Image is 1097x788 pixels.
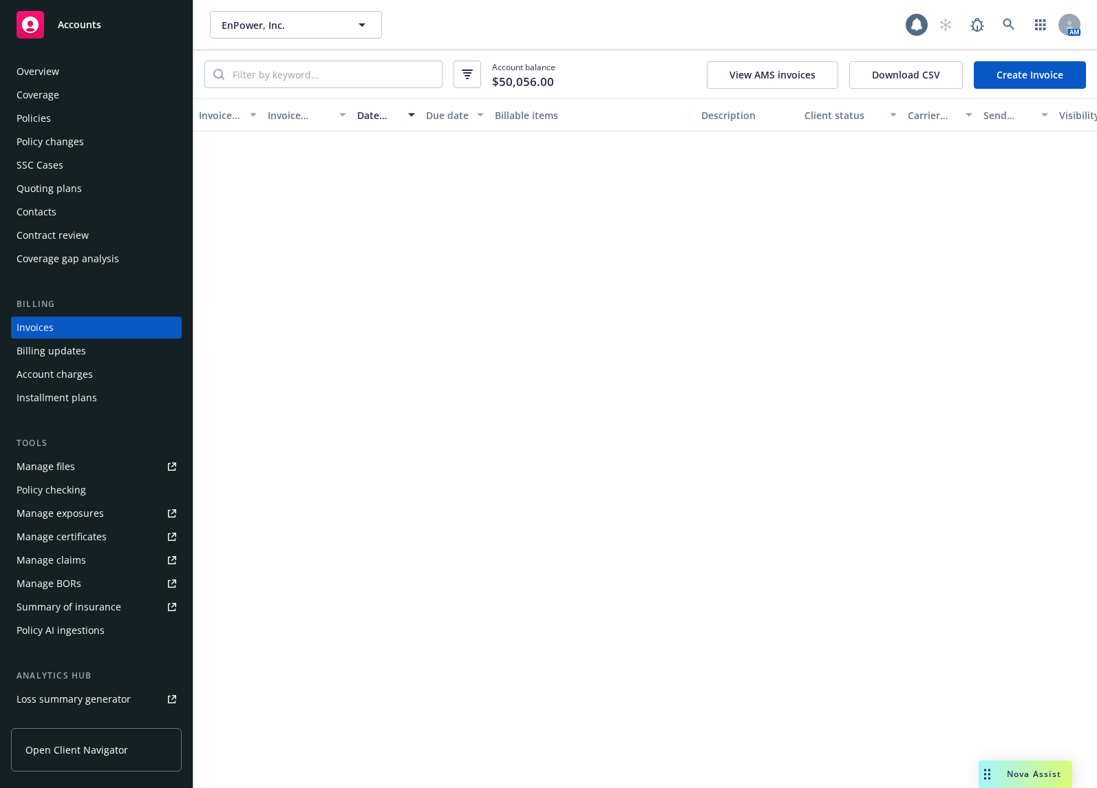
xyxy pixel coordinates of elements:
[17,248,119,270] div: Coverage gap analysis
[222,18,341,32] span: EnPower, Inc.
[352,98,420,131] button: Date issued
[213,69,224,80] svg: Search
[696,98,799,131] button: Description
[707,61,838,89] button: View AMS invoices
[11,456,182,478] a: Manage files
[979,760,1072,788] button: Nova Assist
[489,98,696,131] button: Billable items
[17,224,89,246] div: Contract review
[11,573,182,595] a: Manage BORs
[983,108,1033,123] div: Send result
[420,98,489,131] button: Due date
[11,201,182,223] a: Contacts
[11,340,182,362] a: Billing updates
[224,61,442,87] input: Filter by keyword...
[1027,11,1054,39] a: Switch app
[11,688,182,710] a: Loss summary generator
[701,108,794,123] div: Description
[17,201,56,223] div: Contacts
[11,317,182,339] a: Invoices
[11,224,182,246] a: Contract review
[17,456,75,478] div: Manage files
[11,619,182,641] a: Policy AI ingestions
[963,11,991,39] a: Report a Bug
[11,248,182,270] a: Coverage gap analysis
[11,61,182,83] a: Overview
[492,61,555,87] span: Account balance
[17,619,105,641] div: Policy AI ingestions
[17,573,81,595] div: Manage BORs
[799,98,902,131] button: Client status
[17,107,51,129] div: Policies
[17,61,59,83] div: Overview
[17,479,86,501] div: Policy checking
[210,11,382,39] button: EnPower, Inc.
[11,502,182,524] a: Manage exposures
[11,84,182,106] a: Coverage
[1007,768,1061,780] span: Nova Assist
[11,387,182,409] a: Installment plans
[17,363,93,385] div: Account charges
[908,108,957,123] div: Carrier status
[11,549,182,571] a: Manage claims
[849,61,963,89] button: Download CSV
[58,19,101,30] span: Accounts
[17,340,86,362] div: Billing updates
[11,436,182,450] div: Tools
[11,178,182,200] a: Quoting plans
[17,596,121,618] div: Summary of insurance
[11,526,182,548] a: Manage certificates
[11,107,182,129] a: Policies
[495,108,690,123] div: Billable items
[11,669,182,683] div: Analytics hub
[262,98,352,131] button: Invoice amount
[902,98,978,131] button: Carrier status
[17,178,82,200] div: Quoting plans
[11,479,182,501] a: Policy checking
[995,11,1023,39] a: Search
[17,131,84,153] div: Policy changes
[11,363,182,385] a: Account charges
[11,154,182,176] a: SSC Cases
[979,760,996,788] div: Drag to move
[17,526,107,548] div: Manage certificates
[11,297,182,311] div: Billing
[17,387,97,409] div: Installment plans
[11,596,182,618] a: Summary of insurance
[932,11,959,39] a: Start snowing
[978,98,1054,131] button: Send result
[17,549,86,571] div: Manage claims
[199,108,242,123] div: Invoice ID
[268,108,331,123] div: Invoice amount
[193,98,262,131] button: Invoice ID
[17,154,63,176] div: SSC Cases
[25,743,128,757] span: Open Client Navigator
[426,108,469,123] div: Due date
[357,108,400,123] div: Date issued
[17,317,54,339] div: Invoices
[17,84,59,106] div: Coverage
[17,502,104,524] div: Manage exposures
[492,73,554,91] span: $50,056.00
[17,688,131,710] div: Loss summary generator
[974,61,1086,89] a: Create Invoice
[11,131,182,153] a: Policy changes
[805,108,882,123] div: Client status
[11,6,182,44] a: Accounts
